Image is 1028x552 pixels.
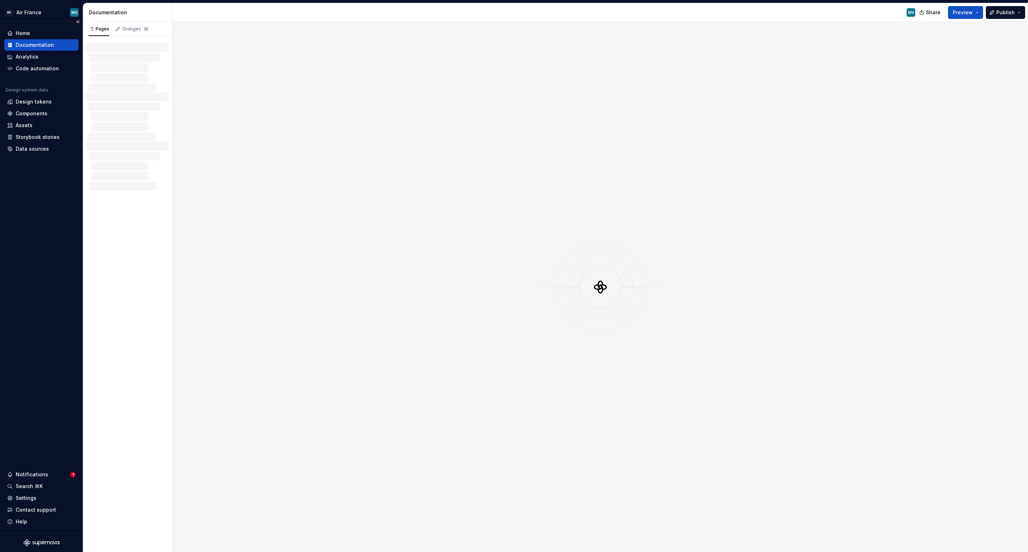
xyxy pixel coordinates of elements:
[4,143,79,155] a: Data sources
[16,110,47,117] div: Components
[4,51,79,62] a: Analytics
[4,120,79,131] a: Assets
[16,30,30,37] div: Home
[16,9,41,16] div: Air France
[16,134,60,141] div: Storybook stories
[16,145,49,152] div: Data sources
[926,9,941,16] span: Share
[70,472,76,477] span: 1
[4,108,79,119] a: Components
[996,9,1015,16] span: Publish
[73,17,83,27] button: Collapse sidebar
[89,26,109,32] div: Pages
[4,504,79,516] button: Contact support
[16,41,54,49] div: Documentation
[16,471,48,478] div: Notifications
[16,122,32,129] div: Assets
[4,469,79,480] button: Notifications1
[16,53,39,60] div: Analytics
[71,10,77,15] div: MV
[908,10,914,15] div: MV
[16,65,59,72] div: Code automation
[953,9,973,16] span: Preview
[4,27,79,39] a: Home
[4,96,79,107] a: Design tokens
[986,6,1025,19] button: Publish
[16,518,27,525] div: Help
[4,492,79,504] a: Settings
[122,26,149,32] div: Changes
[4,39,79,51] a: Documentation
[4,516,79,527] button: Help
[1,5,81,20] button: ADAir FranceMV
[89,9,169,16] div: Documentation
[16,506,56,513] div: Contact support
[6,87,48,93] div: Design system data
[24,539,59,546] svg: Supernova Logo
[5,8,14,17] div: AD
[4,131,79,143] a: Storybook stories
[16,98,52,105] div: Design tokens
[948,6,983,19] button: Preview
[4,63,79,74] a: Code automation
[16,495,36,502] div: Settings
[916,6,945,19] button: Share
[4,481,79,492] button: Search ⌘K
[16,483,43,490] div: Search ⌘K
[142,26,149,32] span: 10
